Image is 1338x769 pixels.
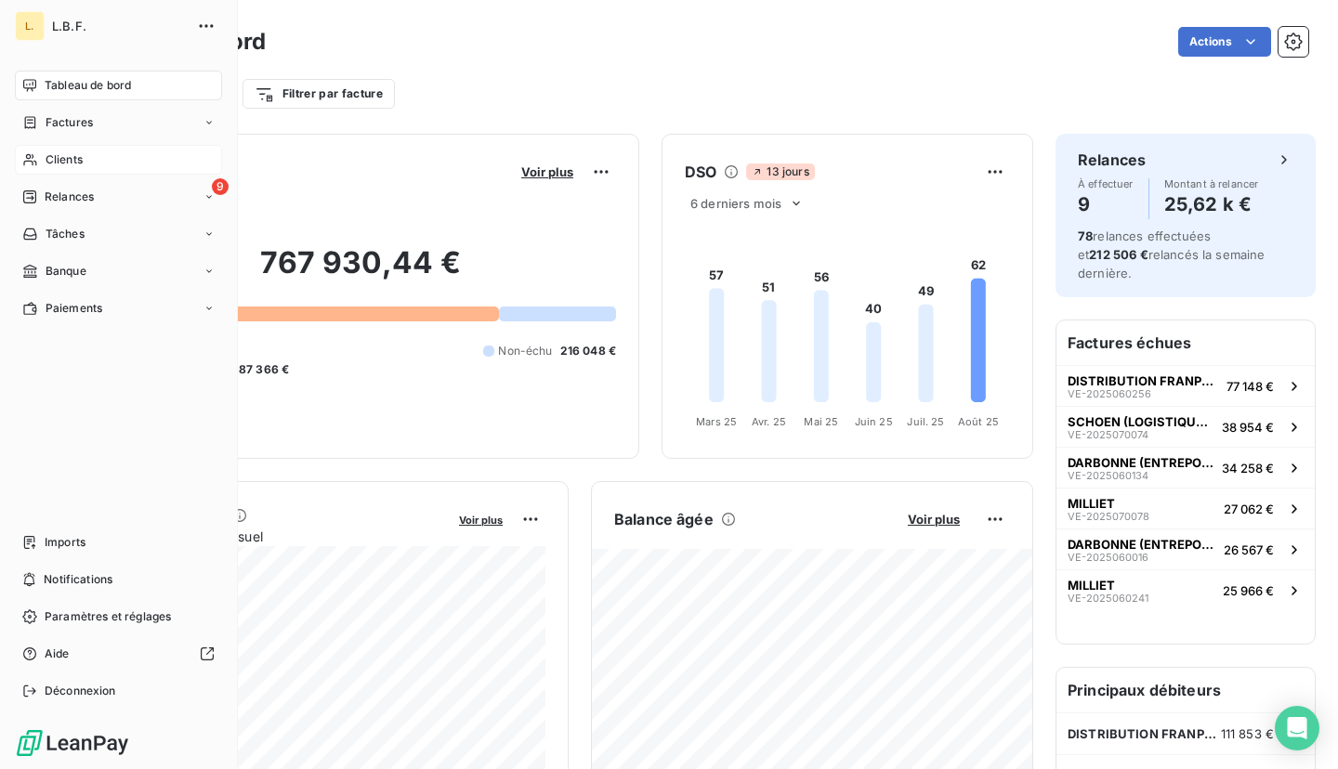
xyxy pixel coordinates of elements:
[1056,528,1315,569] button: DARBONNE (ENTREPOTS DARBONNE)VE-202506001626 567 €
[233,361,289,378] span: -87 366 €
[516,163,579,180] button: Voir plus
[614,508,714,530] h6: Balance âgée
[1068,593,1148,604] span: VE-2025060241
[1056,569,1315,610] button: MILLIETVE-202506024125 966 €
[15,602,222,632] a: Paramètres et réglages
[1078,178,1134,189] span: À effectuer
[1223,583,1274,598] span: 25 966 €
[1056,668,1315,712] h6: Principaux débiteurs
[1078,149,1146,171] h6: Relances
[1068,578,1115,593] span: MILLIET
[908,512,960,527] span: Voir plus
[52,19,186,33] span: L.B.F.
[1089,247,1148,262] span: 212 506 €
[15,639,222,669] a: Aide
[46,263,86,280] span: Banque
[1056,320,1315,365] h6: Factures échues
[105,527,446,546] span: Chiffre d'affaires mensuel
[105,244,616,300] h2: 767 930,44 €
[15,256,222,286] a: Banque
[45,77,131,94] span: Tableau de bord
[752,415,786,428] tspan: Avr. 25
[46,300,102,317] span: Paiements
[1164,189,1259,219] h4: 25,62 k €
[498,343,552,359] span: Non-échu
[1221,726,1274,741] span: 111 853 €
[15,219,222,249] a: Tâches
[15,11,45,41] div: L.
[855,415,893,428] tspan: Juin 25
[560,343,616,359] span: 216 048 €
[15,145,222,175] a: Clients
[1078,228,1093,243] span: 78
[1226,379,1274,394] span: 77 148 €
[15,728,130,758] img: Logo LeanPay
[746,163,814,180] span: 13 jours
[1275,706,1319,750] div: Open Intercom Messenger
[15,293,222,323] a: Paiements
[1056,488,1315,528] button: MILLIETVE-202507007827 062 €
[15,528,222,557] a: Imports
[1078,189,1134,219] h4: 9
[15,108,222,137] a: Factures
[1056,406,1315,447] button: SCHOEN (LOGISTIQUE GESTION SERVICE)VE-202507007438 954 €
[453,511,508,528] button: Voir plus
[1222,461,1274,476] span: 34 258 €
[243,79,395,109] button: Filtrer par facture
[690,196,781,211] span: 6 derniers mois
[1068,388,1151,399] span: VE-2025060256
[46,226,85,242] span: Tâches
[804,415,838,428] tspan: Mai 25
[459,514,503,527] span: Voir plus
[1178,27,1271,57] button: Actions
[1222,420,1274,435] span: 38 954 €
[1068,373,1219,388] span: DISTRIBUTION FRANPRIX
[212,178,229,195] span: 9
[45,608,171,625] span: Paramètres et réglages
[1224,502,1274,516] span: 27 062 €
[15,71,222,100] a: Tableau de bord
[907,415,944,428] tspan: Juil. 25
[45,189,94,205] span: Relances
[46,151,83,168] span: Clients
[46,114,93,131] span: Factures
[958,415,999,428] tspan: Août 25
[1068,429,1148,440] span: VE-2025070074
[1224,542,1274,557] span: 26 567 €
[1164,178,1259,189] span: Montant à relancer
[696,415,737,428] tspan: Mars 25
[1078,228,1266,280] span: relances effectuées et relancés la semaine dernière.
[15,182,222,212] a: 9Relances
[1068,726,1221,741] span: DISTRIBUTION FRANPRIX
[45,683,116,699] span: Déconnexion
[45,645,70,662] span: Aide
[1068,455,1214,470] span: DARBONNE (ENTREPOTS DARBONNE)
[685,161,716,183] h6: DSO
[44,571,112,588] span: Notifications
[1068,537,1216,552] span: DARBONNE (ENTREPOTS DARBONNE)
[1068,414,1214,429] span: SCHOEN (LOGISTIQUE GESTION SERVICE)
[1068,511,1149,522] span: VE-2025070078
[1056,365,1315,406] button: DISTRIBUTION FRANPRIXVE-202506025677 148 €
[1068,470,1148,481] span: VE-2025060134
[1068,552,1148,563] span: VE-2025060016
[902,511,965,528] button: Voir plus
[521,164,573,179] span: Voir plus
[45,534,85,551] span: Imports
[1056,447,1315,488] button: DARBONNE (ENTREPOTS DARBONNE)VE-202506013434 258 €
[1068,496,1115,511] span: MILLIET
